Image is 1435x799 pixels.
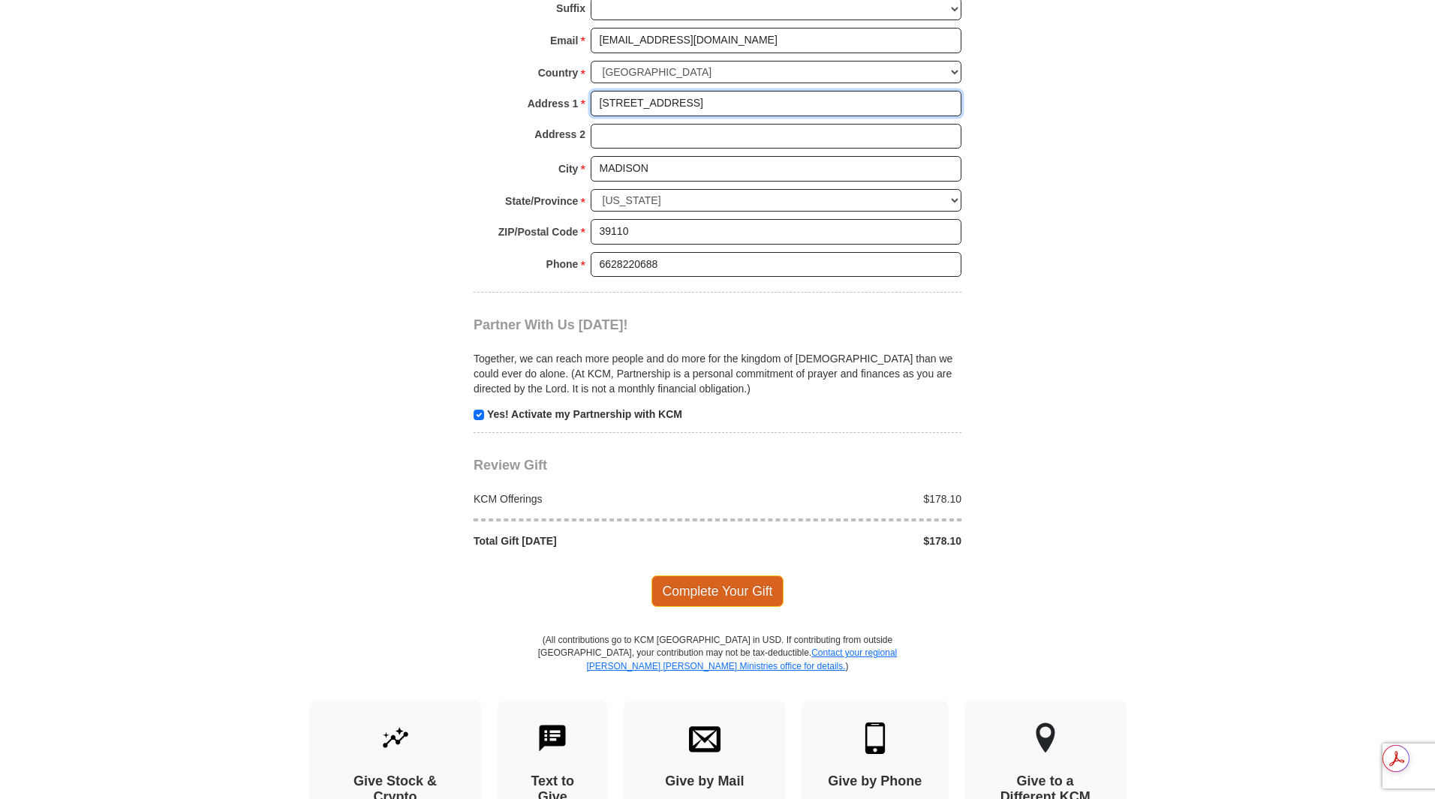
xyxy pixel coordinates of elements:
strong: Yes! Activate my Partnership with KCM [487,408,682,420]
strong: Address 2 [534,124,585,145]
span: Partner With Us [DATE]! [474,317,628,332]
strong: Email [550,30,578,51]
span: Review Gift [474,458,547,473]
img: envelope.svg [689,722,721,754]
span: Complete Your Gift [651,575,784,607]
h4: Give by Mail [650,773,760,790]
img: give-by-stock.svg [380,722,411,754]
p: (All contributions go to KCM [GEOGRAPHIC_DATA] in USD. If contributing from outside [GEOGRAPHIC_D... [537,634,898,699]
strong: State/Province [505,191,578,212]
p: Together, we can reach more people and do more for the kingdom of [DEMOGRAPHIC_DATA] than we coul... [474,351,961,396]
div: $178.10 [717,533,970,548]
strong: Phone [546,254,579,275]
div: $178.10 [717,491,970,506]
strong: ZIP/Postal Code [498,221,579,242]
strong: City [558,158,578,179]
strong: Country [538,62,579,83]
div: Total Gift [DATE] [466,533,718,548]
div: KCM Offerings [466,491,718,506]
img: text-to-give.svg [537,722,568,754]
strong: Address 1 [528,93,579,114]
h4: Give by Phone [828,773,922,790]
a: Contact your regional [PERSON_NAME] [PERSON_NAME] Ministries office for details. [586,647,897,671]
img: other-region [1035,722,1056,754]
img: mobile.svg [859,722,891,754]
